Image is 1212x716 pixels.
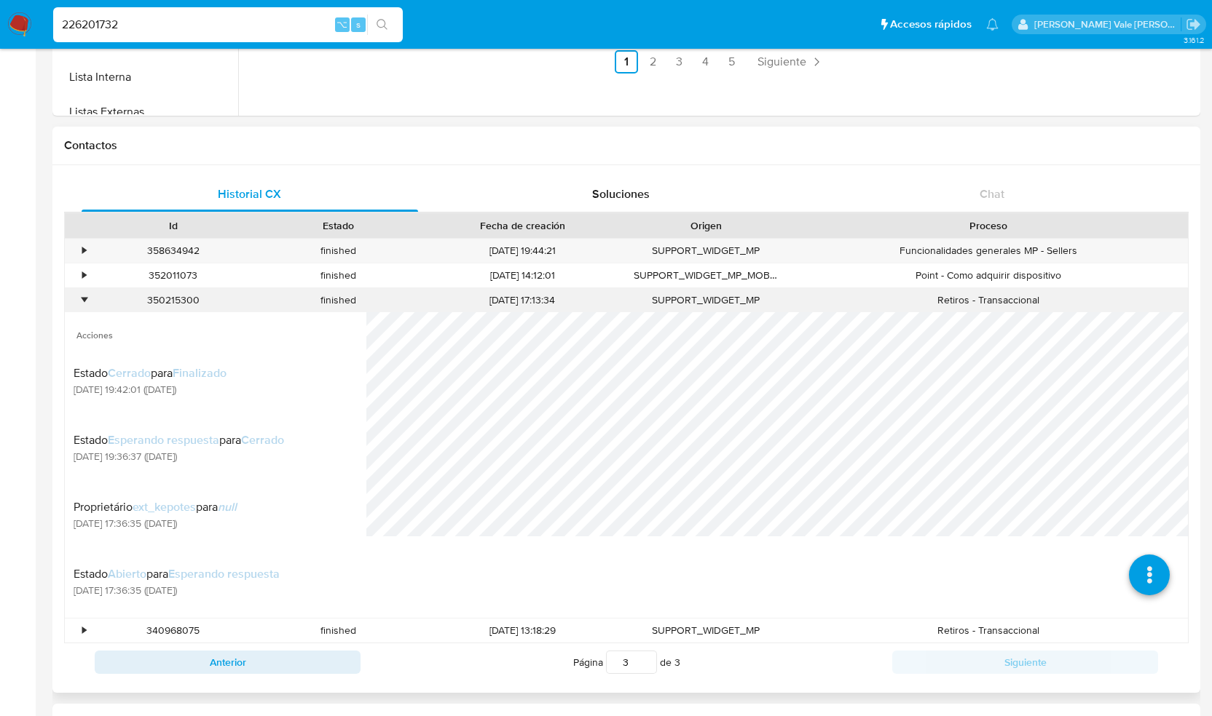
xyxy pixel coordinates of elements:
[82,244,86,258] div: •
[90,239,256,263] div: 358634942
[752,50,830,73] a: Siguiente
[422,618,623,643] div: [DATE] 13:18:29
[173,365,227,381] span: Finalizado
[90,263,256,287] div: 352011073
[241,431,284,448] span: Cerrado
[623,618,789,643] div: SUPPORT_WIDGET_MP
[90,288,256,312] div: 350215300
[95,651,361,674] button: Anterior
[56,60,238,95] button: Lista Interna
[986,18,999,31] a: Notificaciones
[74,498,133,515] span: Proprietário
[757,56,806,68] span: Siguiente
[799,218,1178,233] div: Proceso
[634,218,779,233] div: Origen
[82,624,86,637] div: •
[1186,17,1201,32] a: Salir
[789,618,1188,643] div: Retiros - Transaccional
[693,50,717,73] a: Ir a la página 4
[74,366,227,381] div: para
[623,239,789,263] div: SUPPORT_WIDGET_MP
[246,50,1197,73] nav: Paginación
[256,618,421,643] div: finished
[82,268,86,282] div: •
[422,288,623,312] div: [DATE] 17:13:34
[367,15,397,35] button: search-icon
[789,288,1188,312] div: Retiros - Transaccional
[74,450,284,463] span: [DATE] 19:36:37 ([DATE])
[256,263,421,287] div: finished
[133,498,196,515] span: ext_kepotes
[266,218,411,233] div: Estado
[432,218,613,233] div: Fecha de creación
[74,565,108,582] span: Estado
[356,17,361,31] span: s
[53,15,403,34] input: Buscar usuario o caso...
[74,567,280,581] div: para
[56,95,238,130] button: Listas Externas
[1034,17,1181,31] p: rene.vale@mercadolibre.com
[218,498,237,515] span: null
[108,431,219,448] span: Esperando respuesta
[101,218,245,233] div: Id
[337,17,347,31] span: ⌥
[74,383,227,396] span: [DATE] 19:42:01 ([DATE])
[64,138,1189,153] h1: Contactos
[789,263,1188,287] div: Point - Como adquirir dispositivo
[90,618,256,643] div: 340968075
[74,433,284,447] div: para
[592,186,650,202] span: Soluciones
[789,239,1188,263] div: Funcionalidades generales MP - Sellers
[422,239,623,263] div: [DATE] 19:44:21
[74,365,108,381] span: Estado
[74,500,237,514] div: para
[573,651,680,674] span: Página de
[674,655,680,669] span: 3
[108,365,151,381] span: Cerrado
[168,565,280,582] span: Esperando respuesta
[641,50,664,73] a: Ir a la página 2
[892,651,1158,674] button: Siguiente
[65,312,366,347] span: Acciones
[74,584,280,597] span: [DATE] 17:36:35 ([DATE])
[82,293,86,307] div: •
[890,17,972,32] span: Accesos rápidos
[623,263,789,287] div: SUPPORT_WIDGET_MP_MOBILE
[422,263,623,287] div: [DATE] 14:12:01
[1184,34,1205,46] span: 3.161.2
[256,239,421,263] div: finished
[980,186,1004,202] span: Chat
[720,50,743,73] a: Ir a la página 5
[74,431,108,448] span: Estado
[218,186,281,202] span: Historial CX
[256,288,421,312] div: finished
[667,50,690,73] a: Ir a la página 3
[623,288,789,312] div: SUPPORT_WIDGET_MP
[108,565,146,582] span: Abierto
[615,50,638,73] a: Ir a la página 1
[74,517,237,530] span: [DATE] 17:36:35 ([DATE])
